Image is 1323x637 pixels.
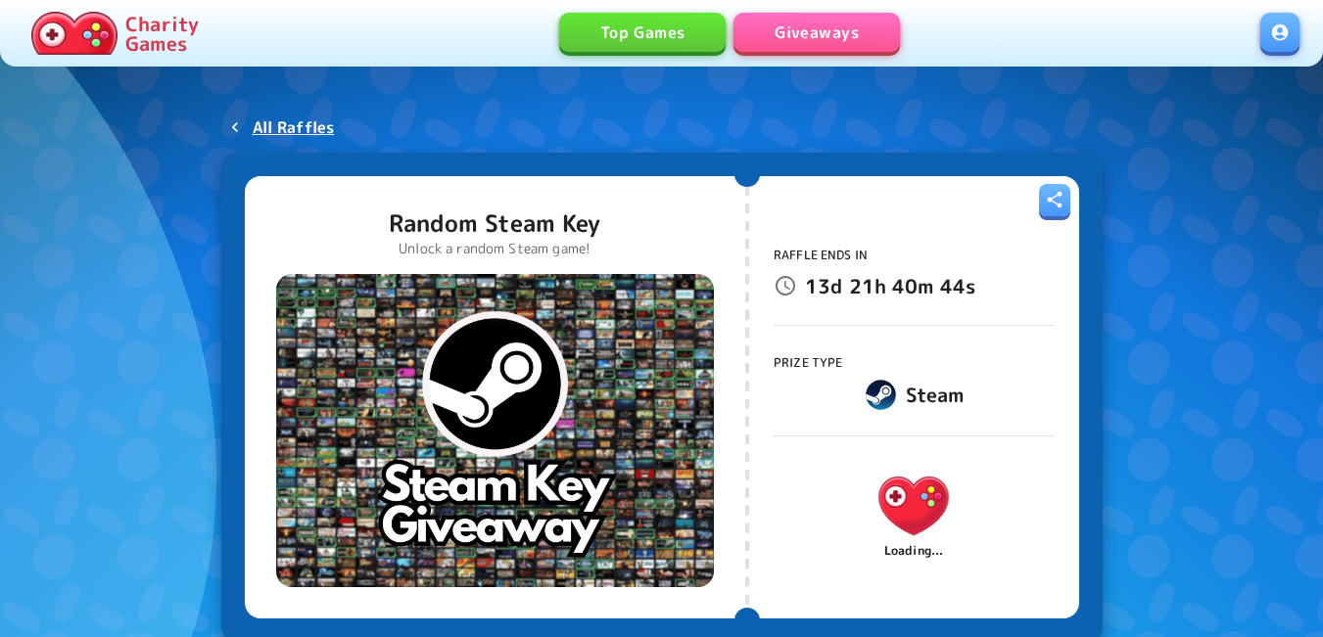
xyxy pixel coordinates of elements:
img: Charity.Games [31,12,118,55]
a: Giveaways [733,13,900,52]
p: Unlock a random Steam game! [389,239,600,258]
span: Prize Type [774,354,843,371]
p: Charity Games [125,14,199,53]
h6: Steam [906,379,965,410]
a: All Raffles [221,110,343,145]
p: Random Steam Key [389,207,600,239]
span: Raffle Ends In [774,247,868,263]
p: All Raffles [253,115,335,139]
a: Top Games [559,13,726,52]
p: 13d 21h 40m 44s [805,270,975,301]
a: Charity Games [24,8,207,59]
img: Charity.Games [869,461,959,551]
img: Random Steam Key [276,274,714,587]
